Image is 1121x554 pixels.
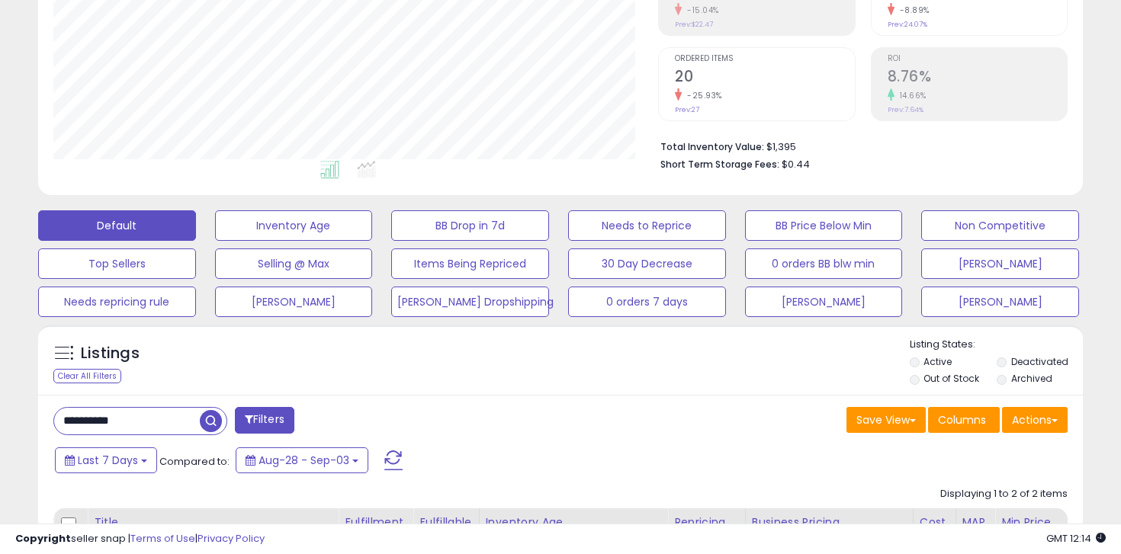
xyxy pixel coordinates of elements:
span: ROI [888,55,1067,63]
small: Prev: 24.07% [888,20,927,29]
button: Default [38,210,196,241]
strong: Copyright [15,531,71,546]
h2: 20 [675,68,854,88]
button: [PERSON_NAME] Dropshipping [391,287,549,317]
button: 0 orders BB blw min [745,248,903,279]
button: Items Being Repriced [391,248,549,279]
span: Columns [938,412,986,428]
h2: 8.76% [888,68,1067,88]
button: [PERSON_NAME] [215,287,373,317]
span: Compared to: [159,454,230,469]
p: Listing States: [910,338,1084,352]
small: Prev: $22.47 [675,20,713,29]
button: Aug-28 - Sep-03 [236,447,368,473]
button: Save View [846,407,926,433]
small: Prev: 7.64% [888,105,923,114]
button: Actions [1002,407,1068,433]
button: BB Drop in 7d [391,210,549,241]
label: Archived [1011,372,1052,385]
button: Last 7 Days [55,447,157,473]
small: 14.66% [895,90,927,101]
span: Last 7 Days [78,453,138,468]
button: Needs repricing rule [38,287,196,317]
button: Needs to Reprice [568,210,726,241]
button: 30 Day Decrease [568,248,726,279]
b: Total Inventory Value: [660,140,764,153]
small: Prev: 27 [675,105,699,114]
button: BB Price Below Min [745,210,903,241]
small: -15.04% [682,5,719,16]
button: Top Sellers [38,248,196,279]
button: [PERSON_NAME] [921,248,1079,279]
button: Columns [928,407,1000,433]
button: Inventory Age [215,210,373,241]
button: Non Competitive [921,210,1079,241]
div: Clear All Filters [53,369,121,383]
button: [PERSON_NAME] [745,287,903,317]
span: Aug-28 - Sep-03 [259,453,349,468]
label: Deactivated [1011,355,1068,368]
div: seller snap | | [15,532,265,546]
small: -25.93% [682,90,722,101]
label: Active [923,355,952,368]
span: 2025-09-11 12:14 GMT [1046,531,1106,546]
span: Ordered Items [675,55,854,63]
b: Short Term Storage Fees: [660,158,779,171]
button: 0 orders 7 days [568,287,726,317]
span: $0.44 [782,157,810,171]
label: Out of Stock [923,372,979,385]
li: $1,395 [660,136,1056,155]
small: -8.89% [895,5,930,16]
a: Privacy Policy [198,531,265,546]
a: Terms of Use [130,531,195,546]
div: Displaying 1 to 2 of 2 items [940,487,1068,501]
button: Filters [235,407,294,434]
button: Selling @ Max [215,248,373,279]
button: [PERSON_NAME] [921,287,1079,317]
h5: Listings [81,343,140,364]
